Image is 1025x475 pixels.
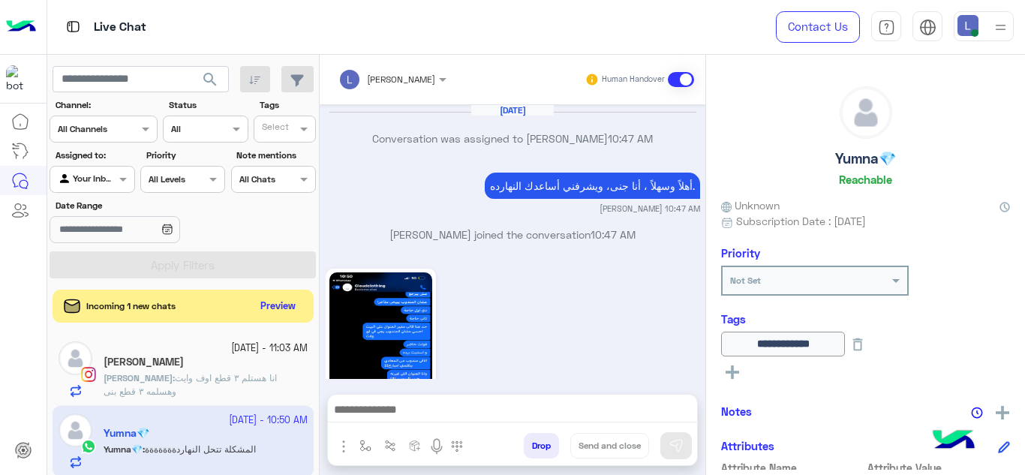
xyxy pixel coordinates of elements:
[59,341,92,375] img: defaultAdmin.png
[451,440,463,452] img: make a call
[81,367,96,382] img: Instagram
[721,197,780,213] span: Unknown
[996,406,1009,419] img: add
[231,341,308,356] small: [DATE] - 11:03 AM
[835,150,896,167] h5: Yumna💎
[146,149,224,162] label: Priority
[971,407,983,419] img: notes
[378,433,403,458] button: Trigger scenario
[104,372,173,383] span: [PERSON_NAME]
[56,98,156,112] label: Channel:
[326,227,700,242] p: [PERSON_NAME] joined the conversation
[957,15,978,36] img: userImage
[335,437,353,455] img: send attachment
[104,372,175,383] b: :
[94,17,146,38] p: Live Chat
[254,296,302,317] button: Preview
[602,74,665,86] small: Human Handover
[86,299,176,313] span: Incoming 1 new chats
[608,132,653,145] span: 10:47 AM
[409,440,421,452] img: create order
[104,372,277,397] span: انا هستلم ٣ قطع اوف وايت وهسلمه ٣ قطع بنى
[6,65,33,92] img: 317874714732967
[721,312,1010,326] h6: Tags
[201,71,219,89] span: search
[56,149,133,162] label: Assigned to:
[169,98,246,112] label: Status
[326,131,700,146] p: Conversation was assigned to [PERSON_NAME]
[50,251,316,278] button: Apply Filters
[730,275,761,286] b: Not Set
[524,433,559,458] button: Drop
[570,433,649,458] button: Send and close
[260,98,314,112] label: Tags
[428,437,446,455] img: send voice note
[485,173,700,199] p: 15/10/2025, 10:47 AM
[192,66,229,98] button: search
[56,199,224,212] label: Date Range
[721,439,774,452] h6: Attributes
[104,356,184,368] h5: Ghada Abo Elwafa
[591,228,636,241] span: 10:47 AM
[878,19,895,36] img: tab
[64,17,83,36] img: tab
[260,120,289,137] div: Select
[236,149,314,162] label: Note mentions
[471,105,554,116] h6: [DATE]
[669,438,684,453] img: send message
[721,246,760,260] h6: Priority
[359,440,371,452] img: select flow
[927,415,980,467] img: hulul-logo.png
[839,173,892,186] h6: Reachable
[403,433,428,458] button: create order
[384,440,396,452] img: Trigger scenario
[919,19,936,36] img: tab
[353,433,378,458] button: select flow
[329,272,432,455] img: 1884643022091461.jpg
[991,18,1010,37] img: profile
[6,11,36,43] img: Logo
[736,213,866,229] span: Subscription Date : [DATE]
[871,11,901,43] a: tab
[600,203,700,215] small: [PERSON_NAME] 10:47 AM
[367,74,435,85] span: [PERSON_NAME]
[721,404,752,418] h6: Notes
[840,87,891,138] img: defaultAdmin.png
[776,11,860,43] a: Contact Us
